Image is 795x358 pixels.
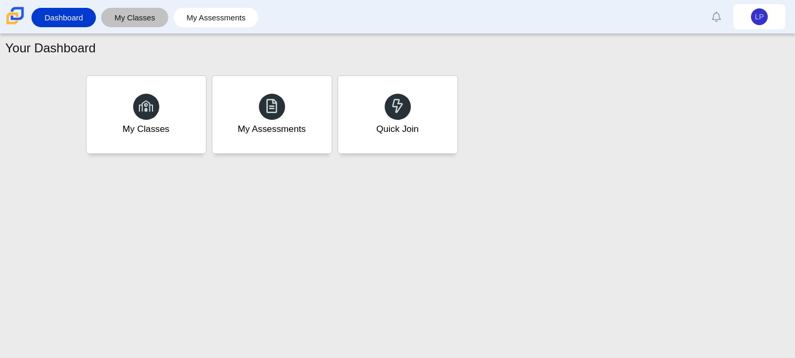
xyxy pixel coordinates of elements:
div: My Classes [123,122,170,136]
div: Quick Join [376,122,419,136]
a: My Assessments [179,8,254,27]
a: My Assessments [212,75,332,154]
a: Quick Join [337,75,458,154]
img: Carmen School of Science & Technology [4,5,26,27]
a: Alerts [705,5,728,28]
a: Carmen School of Science & Technology [4,19,26,28]
div: My Assessments [238,122,306,136]
a: LP [733,4,786,29]
a: My Classes [106,8,163,27]
h1: Your Dashboard [5,39,96,57]
span: LP [755,13,764,20]
a: My Classes [86,75,206,154]
a: Dashboard [37,8,91,27]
